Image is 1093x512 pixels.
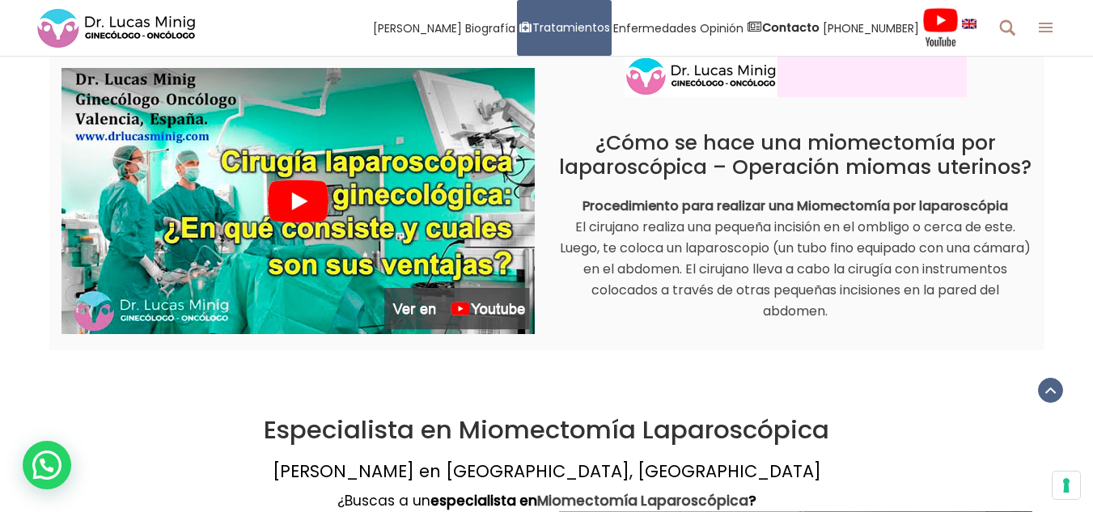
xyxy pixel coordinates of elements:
span: [PHONE_NUMBER] [823,19,919,37]
p: El cirujano realiza una pequeña incisión en el ombligo o cerca de este. Luego, te coloca un lapar... [559,196,1032,322]
strong: Contacto [762,19,820,36]
span: ? [748,491,756,510]
h2: ¿Cómo se hace una miomectomía por laparoscópica – Operación miomas uterinos? [559,131,1032,180]
strong: Procedimiento para realizar una Miomectomía por laparoscópia [583,197,1008,215]
strong: especialista en [430,491,537,510]
span: Tratamientos [532,19,610,37]
span: Enfermedades [613,19,697,37]
img: Cirugía Miomas Uterinos por Laparoscopia [61,68,535,334]
span: ¿Buscas a un [337,491,537,510]
h1: Especialista en Miomectomía Laparoscópica [61,414,1032,445]
span: [PERSON_NAME] en [GEOGRAPHIC_DATA], [GEOGRAPHIC_DATA] [273,459,821,483]
span: [PERSON_NAME] [373,19,462,37]
button: Sus preferencias de consentimiento para tecnologías de seguimiento [1053,472,1080,499]
strong: Miomectomía Laparoscópica [537,491,748,510]
img: language english [962,19,976,28]
span: Opinión [700,19,743,37]
span: Biografía [465,19,515,37]
img: Videos Youtube Ginecología [922,7,959,48]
